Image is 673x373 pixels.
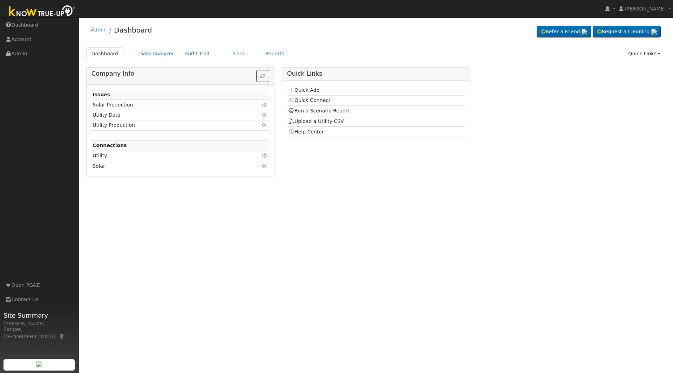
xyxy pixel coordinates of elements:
strong: Connections [93,143,127,148]
i: Click to view [262,112,268,117]
a: Map [59,334,65,339]
i: Click to view [262,153,268,158]
div: Sanger, [GEOGRAPHIC_DATA] [4,326,75,340]
a: Users [225,47,250,60]
a: Help Center [288,129,324,134]
a: Request a Cleaning [593,26,661,38]
a: Quick Connect [288,97,330,103]
span: [PERSON_NAME] [625,6,666,12]
td: Utility Data [91,110,240,120]
td: Utility Production [91,120,240,130]
a: Quick Add [288,87,319,93]
img: retrieve [651,29,657,35]
i: Click to view [262,102,268,107]
td: Solar Production [91,100,240,110]
i: Click to view [262,123,268,127]
a: Data Analyzer [134,47,179,60]
h5: Company Info [91,70,269,77]
a: Dashboard [86,47,124,60]
strong: Issues [93,92,110,97]
a: Audit Trail [179,47,215,60]
a: Run a Scenario Report [288,108,349,113]
img: Know True-Up [5,4,79,20]
i: Click to view [262,164,268,168]
a: Upload a Utility CSV [288,118,344,124]
h5: Quick Links [287,70,465,77]
a: Refer a Friend [537,26,591,38]
a: Quick Links [623,47,666,60]
td: Utility [91,151,240,161]
img: retrieve [582,29,587,35]
a: Reports [260,47,290,60]
span: Site Summary [4,311,75,320]
a: Dashboard [114,26,152,34]
img: retrieve [36,361,42,367]
td: Solar [91,161,240,171]
a: Admin [91,27,107,33]
div: [PERSON_NAME] [4,320,75,327]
